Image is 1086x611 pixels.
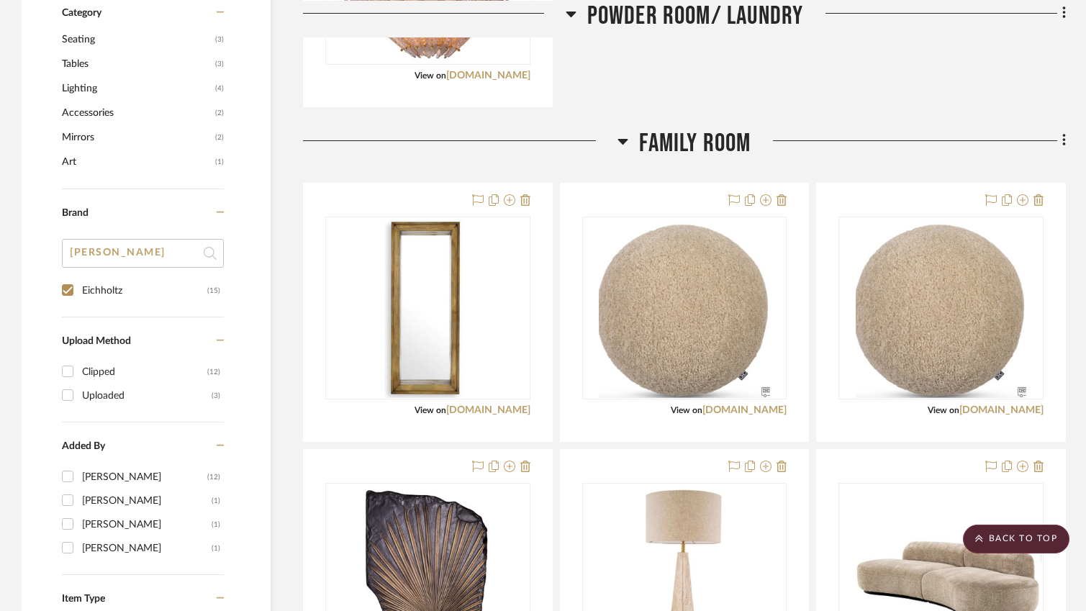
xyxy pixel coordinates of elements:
div: [PERSON_NAME] [82,537,212,560]
span: Mirrors [62,125,212,150]
span: (4) [215,77,224,100]
span: Family Room [639,128,751,159]
span: Item Type [62,594,105,604]
span: Category [62,7,101,19]
input: Search Brands [62,239,224,268]
div: Eichholtz [82,279,207,302]
a: [DOMAIN_NAME] [702,405,787,415]
span: (3) [215,53,224,76]
span: View on [928,406,959,415]
div: (3) [212,384,220,407]
div: Clipped [82,361,207,384]
div: [PERSON_NAME] [82,513,212,536]
img: Round Pillow S [599,218,769,398]
img: Pillow Large [856,218,1026,398]
div: (12) [207,466,220,489]
span: Accessories [62,101,212,125]
a: [DOMAIN_NAME] [959,405,1044,415]
span: Seating [62,27,212,52]
a: [DOMAIN_NAME] [446,71,530,81]
scroll-to-top-button: BACK TO TOP [963,525,1069,553]
span: Added By [62,441,105,451]
img: Mirror Magenta rectangular L [384,218,471,398]
a: [DOMAIN_NAME] [446,405,530,415]
div: [PERSON_NAME] [82,466,207,489]
div: Uploaded [82,384,212,407]
div: (15) [207,279,220,302]
div: (12) [207,361,220,384]
span: (2) [215,126,224,149]
span: Lighting [62,76,212,101]
span: (3) [215,28,224,51]
span: View on [415,406,446,415]
span: (1) [215,150,224,173]
span: Art [62,150,212,174]
span: View on [415,71,446,80]
span: Tables [62,52,212,76]
div: (1) [212,537,220,560]
div: (1) [212,513,220,536]
span: View on [671,406,702,415]
span: (2) [215,101,224,125]
div: (1) [212,489,220,512]
span: Brand [62,208,89,218]
div: [PERSON_NAME] [82,489,212,512]
span: Upload Method [62,336,131,346]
